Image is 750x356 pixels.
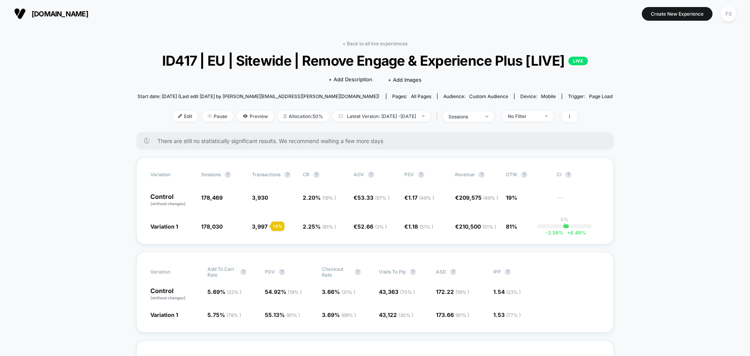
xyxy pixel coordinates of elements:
[343,41,407,47] a: < Back to all live experiences
[240,269,246,275] button: ?
[313,172,320,178] button: ?
[493,288,521,295] span: 1.54
[392,93,431,99] div: Pages:
[506,194,517,201] span: 19%
[411,93,431,99] span: all pages
[341,289,355,295] span: ( 31 % )
[329,76,372,84] span: + Add Description
[333,111,430,122] span: Latest Version: [DATE] - [DATE]
[404,194,434,201] span: €
[322,224,336,230] span: ( 81 % )
[208,114,212,118] img: end
[455,194,498,201] span: €
[150,295,186,300] span: (without changes)
[436,269,446,275] span: ASD
[422,115,425,117] img: end
[150,172,193,178] span: Variation
[201,194,223,201] span: 178,469
[161,52,589,69] span: ID417 | EU | Sitewide | Remove Engage & Experience Plus [LIVE]
[561,216,568,222] p: 0%
[434,111,443,122] span: |
[271,222,284,231] div: + 2 %
[379,269,406,275] span: Visits To Plp
[443,93,508,99] div: Audience:
[207,311,241,318] span: 5.75 %
[303,223,336,230] span: 2.25 %
[436,311,469,318] span: 173.66
[150,201,186,206] span: (without changes)
[322,195,336,201] span: ( 19 % )
[357,194,389,201] span: 53.33
[557,195,600,207] span: ---
[375,224,387,230] span: ( 3 % )
[436,288,469,295] span: 172.22
[567,230,570,236] span: +
[32,10,88,18] span: [DOMAIN_NAME]
[541,93,556,99] span: mobile
[568,57,588,65] p: LIVE
[408,223,433,230] span: 1.18
[150,288,200,301] p: Control
[14,8,26,20] img: Visually logo
[303,172,309,177] span: CR
[284,172,291,178] button: ?
[565,172,571,178] button: ?
[354,194,389,201] span: €
[322,266,351,278] span: Checkout Rate
[172,111,198,122] span: Edit
[379,288,415,295] span: 43,363
[252,223,268,230] span: 3,997
[568,93,612,99] div: Trigger:
[278,111,329,122] span: Allocation: 50%
[357,223,387,230] span: 52.66
[506,312,521,318] span: ( 77 % )
[483,195,498,201] span: ( 49 % )
[506,289,521,295] span: ( 23 % )
[398,312,413,318] span: ( 30 % )
[150,311,178,318] span: Variation 1
[225,172,231,178] button: ?
[252,194,268,201] span: 3,930
[368,172,374,178] button: ?
[322,288,355,295] span: 3.66 %
[207,266,236,278] span: Add To Cart Rate
[557,172,600,178] span: CI
[508,113,539,119] div: No Filter
[322,311,356,318] span: 3.69 %
[201,223,223,230] span: 178,030
[379,311,413,318] span: 43,122
[564,222,565,228] p: |
[486,116,488,117] img: end
[506,223,517,230] span: 81%
[521,172,527,178] button: ?
[388,77,421,83] span: + Add Images
[227,289,241,295] span: ( 22 % )
[303,194,336,201] span: 2.20 %
[150,223,178,230] span: Variation 1
[284,114,287,118] img: rebalance
[408,194,434,201] span: 1.17
[339,114,343,118] img: calendar
[469,93,508,99] span: Custom Audience
[455,223,496,230] span: €
[157,138,598,144] span: There are still no statistically significant results. We recommend waiting a few more days
[459,223,496,230] span: 210,500
[506,172,549,178] span: OTW
[252,172,280,177] span: Transactions
[459,194,498,201] span: 209,575
[450,269,456,275] button: ?
[355,269,361,275] button: ?
[207,288,241,295] span: 5.69 %
[493,311,521,318] span: 1.53
[227,312,241,318] span: ( 78 % )
[419,195,434,201] span: ( 49 % )
[589,93,612,99] span: Page Load
[404,172,414,177] span: PSV
[265,269,275,275] span: PDV
[202,111,233,122] span: Pause
[420,224,433,230] span: ( 51 % )
[286,312,300,318] span: ( 81 % )
[354,172,364,177] span: AOV
[12,7,91,20] button: [DOMAIN_NAME]
[265,311,300,318] span: 55.13 %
